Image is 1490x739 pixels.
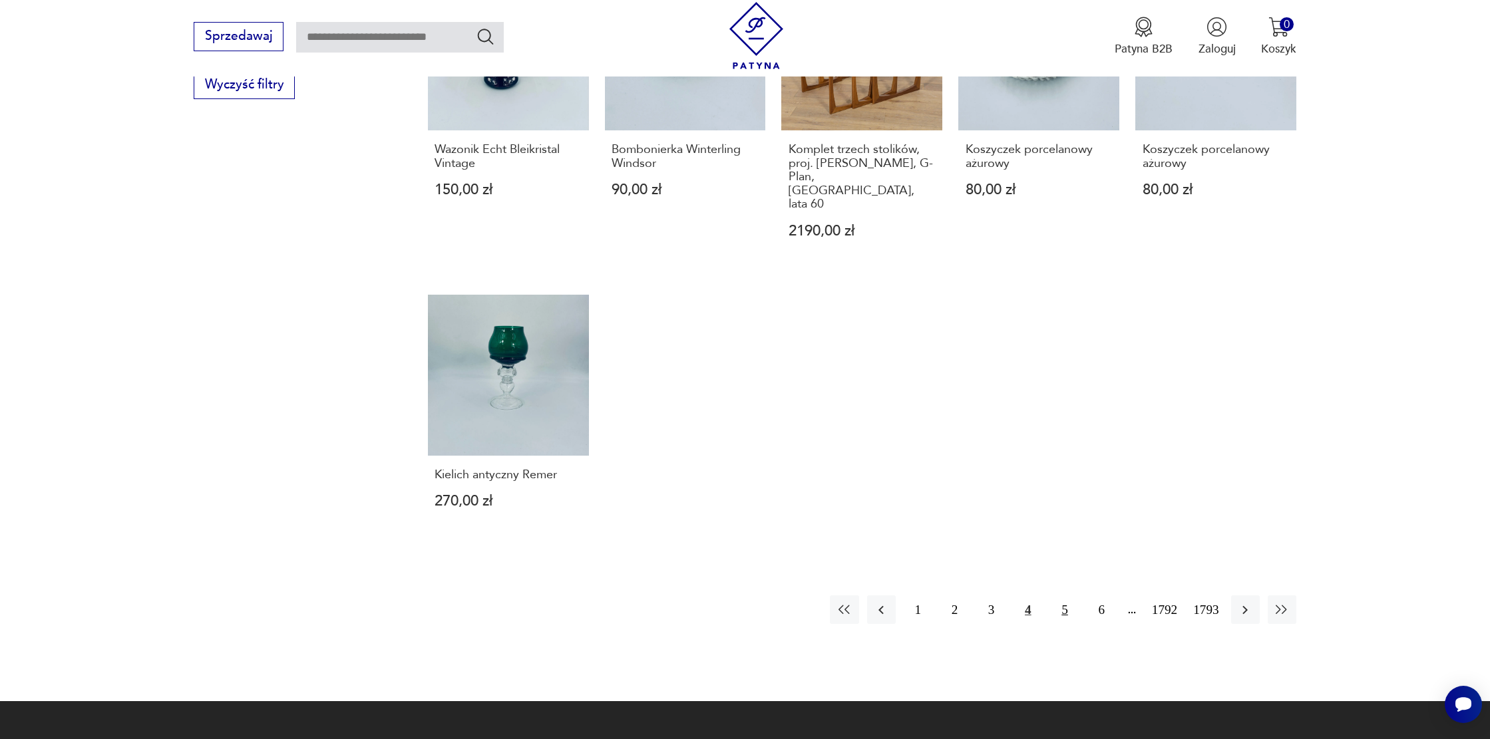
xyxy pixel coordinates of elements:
[1087,595,1116,624] button: 6
[1115,41,1173,57] p: Patyna B2B
[435,143,581,170] h3: Wazonik Echt Bleikristal Vintage
[977,595,1006,624] button: 3
[1115,17,1173,57] a: Ikona medaluPatyna B2B
[1050,595,1079,624] button: 5
[966,183,1112,197] p: 80,00 zł
[1445,686,1482,723] iframe: Smartsupp widget button
[194,70,295,99] button: Wyczyść filtry
[1261,17,1296,57] button: 0Koszyk
[194,32,283,43] a: Sprzedawaj
[1189,595,1222,624] button: 1793
[476,27,495,46] button: Szukaj
[435,494,581,508] p: 270,00 zł
[1207,17,1227,37] img: Ikonka użytkownika
[428,295,589,539] a: Kielich antyczny RemerKielich antyczny Remer270,00 zł
[1280,17,1294,31] div: 0
[612,183,758,197] p: 90,00 zł
[1261,41,1296,57] p: Koszyk
[789,224,935,238] p: 2190,00 zł
[1199,17,1236,57] button: Zaloguj
[1133,17,1154,37] img: Ikona medalu
[904,595,932,624] button: 1
[612,143,758,170] h3: Bombonierka Winterling Windsor
[940,595,969,624] button: 2
[435,468,581,482] h3: Kielich antyczny Remer
[1143,183,1289,197] p: 80,00 zł
[966,143,1112,170] h3: Koszyczek porcelanowy ażurowy
[1143,143,1289,170] h3: Koszyczek porcelanowy ażurowy
[435,183,581,197] p: 150,00 zł
[1148,595,1181,624] button: 1792
[1268,17,1289,37] img: Ikona koszyka
[1115,17,1173,57] button: Patyna B2B
[194,22,283,51] button: Sprzedawaj
[723,2,790,69] img: Patyna - sklep z meblami i dekoracjami vintage
[1199,41,1236,57] p: Zaloguj
[789,143,935,211] h3: Komplet trzech stolików, proj. [PERSON_NAME], G-Plan, [GEOGRAPHIC_DATA], lata 60
[1014,595,1042,624] button: 4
